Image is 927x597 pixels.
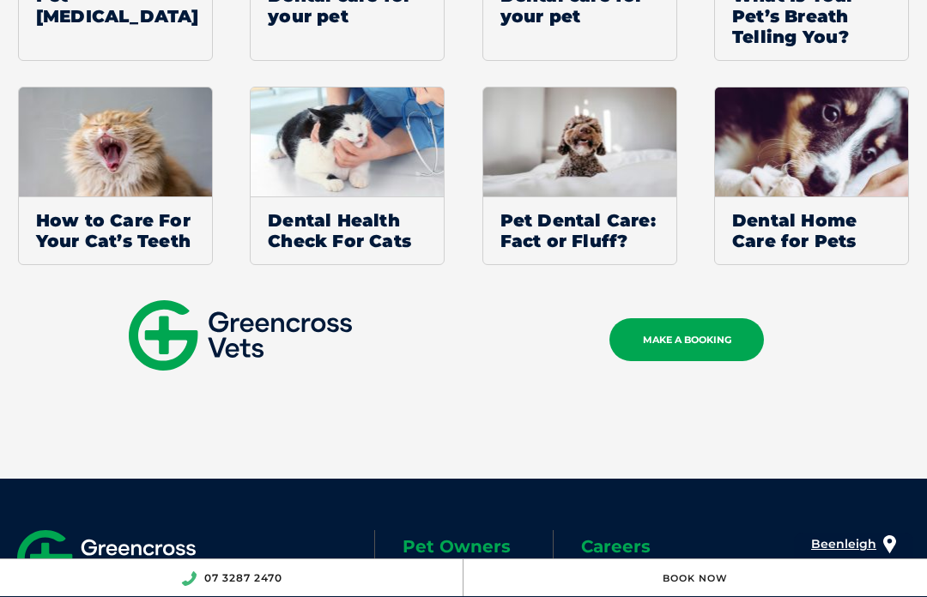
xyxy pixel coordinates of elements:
[715,196,908,264] span: Dental Home Care for Pets
[181,571,197,586] img: location_phone.svg
[581,538,731,555] h6: Careers
[204,571,282,584] a: 07 3287 2470
[129,300,352,371] img: gxv-logo-mobile.svg
[19,196,212,264] span: How to Care For Your Cat’s Teeth
[811,533,876,556] a: Beenleigh
[483,87,676,196] img: Brown oodle dog smiling on a bed
[609,318,764,361] a: MAKE A BOOKING
[250,87,445,265] a: Dental Health Check For Cats
[663,572,728,584] a: Book Now
[714,87,909,265] a: Dental Home Care for Pets
[811,536,876,552] span: Beenleigh
[883,535,896,554] img: location_pin.svg
[18,87,213,265] a: How to Care For Your Cat’s Teeth
[483,196,676,264] span: Pet Dental Care: Fact or Fluff?
[482,87,677,265] a: Pet Dental Care: Fact or Fluff?
[403,538,553,555] h6: Pet Owners
[251,196,444,264] span: Dental Health Check For Cats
